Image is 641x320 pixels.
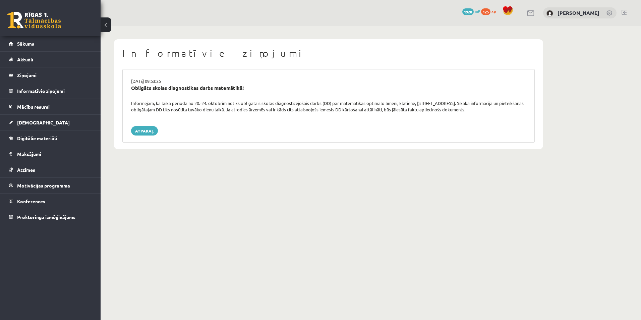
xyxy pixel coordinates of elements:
[9,130,92,146] a: Digitālie materiāli
[17,67,92,83] legend: Ziņojumi
[491,8,496,14] span: xp
[17,214,75,220] span: Proktoringa izmēģinājums
[17,167,35,173] span: Atzīmes
[9,99,92,114] a: Mācību resursi
[17,41,34,47] span: Sākums
[17,146,92,162] legend: Maksājumi
[17,56,33,62] span: Aktuāli
[9,162,92,177] a: Atzīmes
[9,52,92,67] a: Aktuāli
[481,8,499,14] a: 125 xp
[9,209,92,225] a: Proktoringa izmēģinājums
[126,100,531,113] div: Informējam, ka laika periodā no 20.-24. oktobrim notiks obligātais skolas diagnosticējošais darbs...
[17,182,70,189] span: Motivācijas programma
[126,78,531,85] div: [DATE] 09:53:25
[475,8,480,14] span: mP
[131,126,158,136] a: Atpakaļ
[462,8,480,14] a: 1928 mP
[17,119,70,125] span: [DEMOGRAPHIC_DATA]
[7,12,61,29] a: Rīgas 1. Tālmācības vidusskola
[9,178,92,193] a: Motivācijas programma
[481,8,490,15] span: 125
[9,115,92,130] a: [DEMOGRAPHIC_DATA]
[17,135,57,141] span: Digitālie materiāli
[9,67,92,83] a: Ziņojumi
[122,48,535,59] h1: Informatīvie ziņojumi
[17,198,45,204] span: Konferences
[17,104,50,110] span: Mācību resursi
[546,10,553,17] img: Krists Salmins
[9,83,92,99] a: Informatīvie ziņojumi
[558,9,599,16] a: [PERSON_NAME]
[462,8,474,15] span: 1928
[131,84,526,92] div: Obligāts skolas diagnostikas darbs matemātikā!
[9,194,92,209] a: Konferences
[17,83,92,99] legend: Informatīvie ziņojumi
[9,36,92,51] a: Sākums
[9,146,92,162] a: Maksājumi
